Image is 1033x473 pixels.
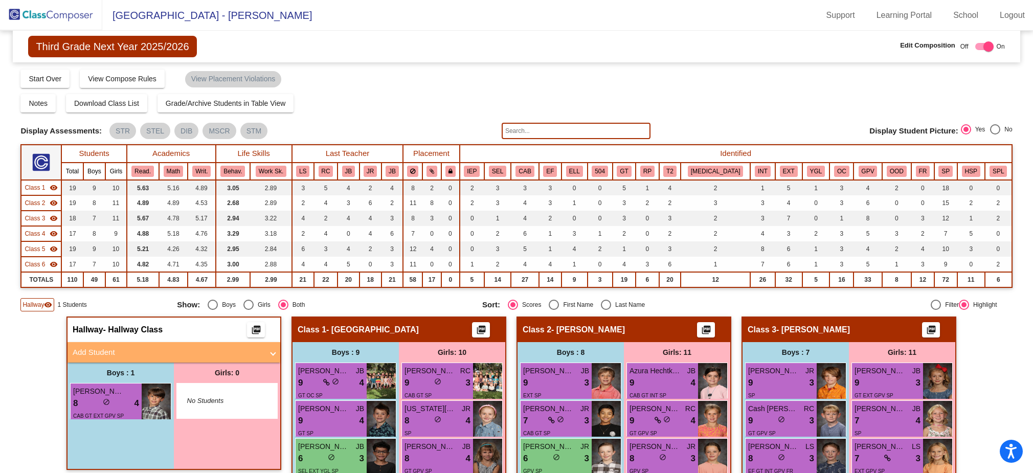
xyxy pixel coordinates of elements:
td: 4 [338,211,359,226]
th: Rixt Clifford [314,163,338,180]
td: 8 [854,211,882,226]
a: School [945,7,986,24]
td: 4 [381,180,403,195]
td: 0 [562,211,588,226]
td: 9 [83,241,106,257]
td: 6 [511,226,539,241]
td: 2 [985,211,1012,226]
th: Identified [460,145,1012,163]
td: 2 [681,241,750,257]
td: 8 [403,180,422,195]
td: 8 [750,241,775,257]
button: Work Sk. [256,166,286,177]
td: 4 [562,241,588,257]
td: 8 [83,226,106,241]
td: 2 [292,195,314,211]
td: Hidden teacher - Hittesdorf [21,180,61,195]
td: 0 [562,180,588,195]
td: 0 [460,226,484,241]
td: 4 [775,195,802,211]
td: 3 [681,195,750,211]
span: Third Grade Next Year 2025/2026 [28,36,196,57]
th: Keep away students [403,163,422,180]
td: 5.63 [127,180,159,195]
mat-icon: picture_as_pdf [925,325,937,339]
td: 9 [83,180,106,195]
mat-icon: picture_as_pdf [250,325,262,339]
button: IEP [464,166,480,177]
span: Class 1 [25,183,45,192]
td: 5 [613,180,636,195]
td: 2 [659,226,681,241]
th: READ Plan [636,163,659,180]
button: Grade/Archive Students in Table View [158,94,294,112]
mat-radio-group: Select an option [961,124,1013,138]
td: 1 [636,180,659,195]
td: 6 [360,195,381,211]
td: 3 [613,211,636,226]
td: 0 [460,211,484,226]
span: Download Class List [74,99,139,107]
td: 0 [441,226,460,241]
mat-icon: picture_as_pdf [475,325,487,339]
td: 4 [314,195,338,211]
th: Gifted and Talented [613,163,636,180]
th: Introvert [750,163,775,180]
td: 8 [83,195,106,211]
td: 2 [681,180,750,195]
td: 11 [403,195,422,211]
td: 2 [882,180,912,195]
td: 4 [360,211,381,226]
td: 5 [957,226,985,241]
td: 8 [403,211,422,226]
th: Heritage Spanish [957,163,985,180]
td: 2 [484,226,511,241]
td: 3 [829,180,854,195]
td: 2 [985,195,1012,211]
td: 3.18 [250,226,291,241]
td: 0 [882,195,912,211]
td: 2.95 [216,241,251,257]
td: 5.21 [127,241,159,257]
td: 2 [681,211,750,226]
td: 1 [957,211,985,226]
td: 2.84 [250,241,291,257]
td: 19 [61,195,83,211]
mat-icon: visibility [50,199,58,207]
td: 3 [562,226,588,241]
td: 4 [911,241,934,257]
td: Hidden teacher - Roberts [21,241,61,257]
td: 3 [381,241,403,257]
span: [GEOGRAPHIC_DATA] - [PERSON_NAME] [102,7,312,24]
td: 2 [911,226,934,241]
td: 6 [854,195,882,211]
td: 11 [105,211,126,226]
td: 3 [659,241,681,257]
span: Notes [29,99,48,107]
td: 0 [882,211,912,226]
td: 5.16 [159,180,188,195]
td: Hidden teacher - Dorr [21,195,61,211]
td: 3 [775,226,802,241]
button: Print Students Details [472,322,490,337]
span: Display Student Picture: [869,126,958,136]
td: 6 [381,226,403,241]
td: 2 [957,195,985,211]
td: 4 [659,180,681,195]
td: 17 [61,226,83,241]
td: 6 [775,241,802,257]
td: 0 [441,195,460,211]
th: MTSS Tier 2 [659,163,681,180]
th: Jessie Black [338,163,359,180]
td: 19 [61,180,83,195]
td: 3 [829,195,854,211]
td: 0 [911,195,934,211]
td: 18 [61,211,83,226]
th: Lauren Smith [292,163,314,180]
td: 4.89 [159,195,188,211]
td: 2.89 [250,195,291,211]
td: 0 [957,180,985,195]
mat-chip: STEL [140,123,170,139]
button: RC [319,166,333,177]
td: 4.88 [127,226,159,241]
